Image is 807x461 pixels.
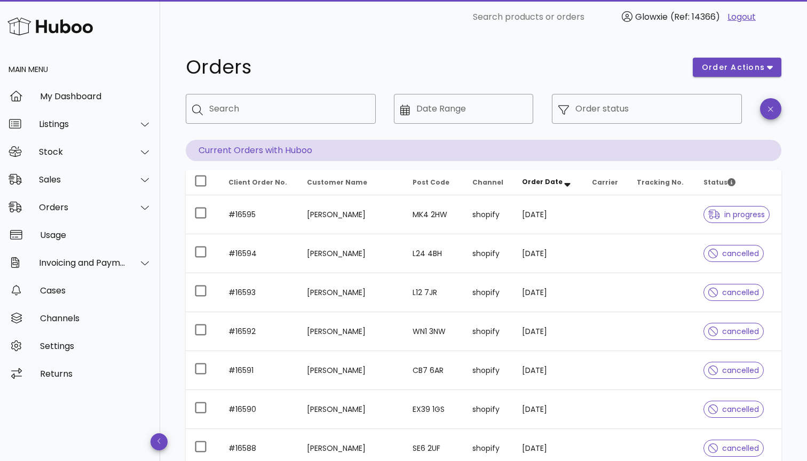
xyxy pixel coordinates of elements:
span: Carrier [592,178,618,187]
button: order actions [693,58,781,77]
td: [DATE] [513,351,583,390]
th: Client Order No. [220,170,298,195]
span: Client Order No. [228,178,287,187]
td: L12 7JR [404,273,464,312]
span: cancelled [708,250,759,257]
div: Usage [40,230,152,240]
th: Channel [464,170,513,195]
span: in progress [708,211,765,218]
div: Cases [40,285,152,296]
th: Carrier [583,170,628,195]
td: #16591 [220,351,298,390]
span: Post Code [413,178,449,187]
div: Sales [39,174,126,185]
td: [DATE] [513,234,583,273]
p: Current Orders with Huboo [186,140,781,161]
div: Channels [40,313,152,323]
span: Channel [472,178,503,187]
td: [PERSON_NAME] [298,273,403,312]
div: Settings [40,341,152,351]
span: cancelled [708,444,759,452]
div: Listings [39,119,126,129]
span: (Ref: 14366) [670,11,720,23]
td: MK4 2HW [404,195,464,234]
td: shopify [464,195,513,234]
td: #16592 [220,312,298,351]
span: Customer Name [307,178,367,187]
th: Status [695,170,781,195]
a: Logout [727,11,756,23]
td: WN1 3NW [404,312,464,351]
span: order actions [701,62,765,73]
th: Tracking No. [628,170,695,195]
td: #16595 [220,195,298,234]
td: #16594 [220,234,298,273]
td: EX39 1GS [404,390,464,429]
div: Returns [40,369,152,379]
td: [DATE] [513,312,583,351]
div: Invoicing and Payments [39,258,126,268]
th: Order Date: Sorted descending. Activate to remove sorting. [513,170,583,195]
span: Tracking No. [637,178,684,187]
td: shopify [464,312,513,351]
td: #16593 [220,273,298,312]
div: My Dashboard [40,91,152,101]
td: CB7 6AR [404,351,464,390]
th: Customer Name [298,170,403,195]
span: cancelled [708,406,759,413]
h1: Orders [186,58,680,77]
td: [PERSON_NAME] [298,390,403,429]
td: [DATE] [513,195,583,234]
div: Orders [39,202,126,212]
td: [PERSON_NAME] [298,312,403,351]
td: shopify [464,390,513,429]
td: [DATE] [513,273,583,312]
td: shopify [464,351,513,390]
td: [PERSON_NAME] [298,195,403,234]
td: shopify [464,234,513,273]
td: shopify [464,273,513,312]
td: [PERSON_NAME] [298,234,403,273]
img: Huboo Logo [7,15,93,38]
span: cancelled [708,367,759,374]
td: [PERSON_NAME] [298,351,403,390]
span: cancelled [708,328,759,335]
td: #16590 [220,390,298,429]
span: cancelled [708,289,759,296]
td: L24 4BH [404,234,464,273]
span: Order Date [522,177,563,186]
th: Post Code [404,170,464,195]
td: [DATE] [513,390,583,429]
span: Glowxie [635,11,668,23]
span: Status [703,178,735,187]
div: Stock [39,147,126,157]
